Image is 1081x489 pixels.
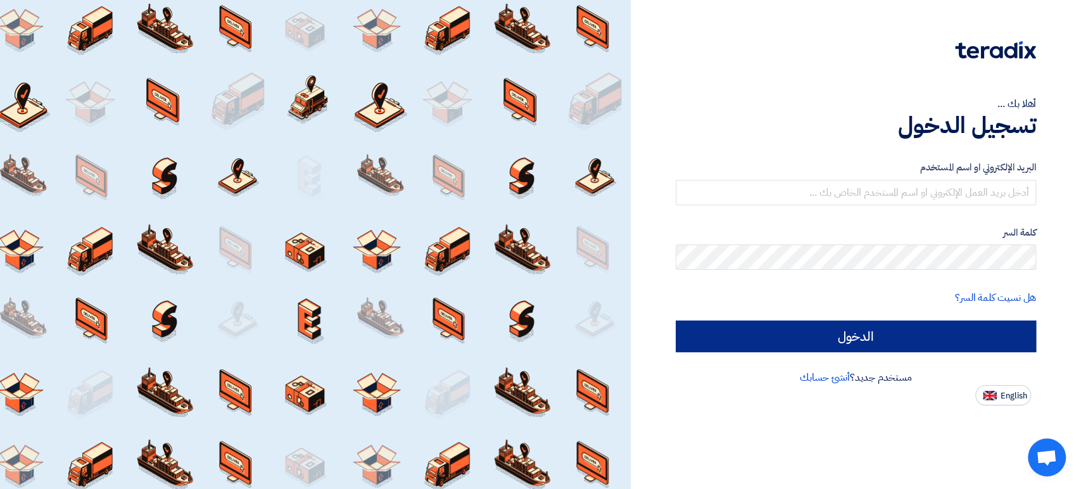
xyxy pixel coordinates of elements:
div: Open chat [1028,438,1066,476]
input: أدخل بريد العمل الإلكتروني او اسم المستخدم الخاص بك ... [676,180,1036,205]
label: البريد الإلكتروني او اسم المستخدم [676,160,1036,175]
a: أنشئ حسابك [800,370,850,385]
div: أهلا بك ... [676,96,1036,111]
button: English [975,385,1031,405]
label: كلمة السر [676,225,1036,240]
div: مستخدم جديد؟ [676,370,1036,385]
h1: تسجيل الدخول [676,111,1036,139]
img: Teradix logo [955,41,1036,59]
img: en-US.png [983,391,997,400]
input: الدخول [676,321,1036,352]
span: English [1001,391,1027,400]
a: هل نسيت كلمة السر؟ [955,290,1036,305]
